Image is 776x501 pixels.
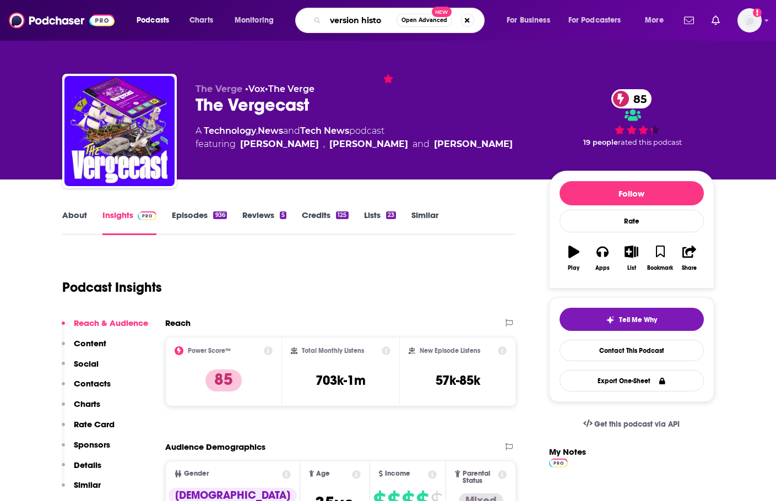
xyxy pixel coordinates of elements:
[619,315,657,324] span: Tell Me Why
[618,138,682,146] span: rated this podcast
[595,265,610,271] div: Apps
[594,420,680,429] span: Get this podcast via API
[302,347,364,355] h2: Total Monthly Listens
[74,399,100,409] p: Charts
[306,8,495,33] div: Search podcasts, credits, & more...
[64,76,175,186] img: The Vergecast
[329,138,408,151] a: Nilay Patel
[182,12,220,29] a: Charts
[256,126,258,136] span: ,
[74,318,148,328] p: Reach & Audience
[323,138,325,151] span: ,
[196,138,513,151] span: featuring
[213,211,226,219] div: 936
[196,124,513,151] div: A podcast
[499,12,564,29] button: open menu
[138,211,157,220] img: Podchaser Pro
[682,265,697,271] div: Share
[62,399,100,419] button: Charts
[265,84,314,94] span: •
[74,480,101,490] p: Similar
[172,210,226,235] a: Episodes936
[675,238,703,278] button: Share
[9,10,115,31] img: Podchaser - Follow, Share and Rate Podcasts
[574,411,689,438] a: Get this podcast via API
[436,372,480,389] h3: 57k-85k
[325,12,397,29] input: Search podcasts, credits, & more...
[189,13,213,28] span: Charts
[549,84,714,152] div: 85 19 peoplerated this podcast
[204,126,256,136] a: Technology
[280,211,286,219] div: 5
[62,460,101,480] button: Details
[235,13,274,28] span: Monitoring
[245,84,265,94] span: •
[74,419,115,429] p: Rate Card
[549,457,568,467] a: Pro website
[227,12,288,29] button: open menu
[62,358,99,379] button: Social
[62,480,101,500] button: Similar
[137,13,169,28] span: Podcasts
[386,211,396,219] div: 23
[568,265,579,271] div: Play
[560,308,704,331] button: tell me why sparkleTell Me Why
[184,470,209,477] span: Gender
[283,126,300,136] span: and
[74,358,99,369] p: Social
[637,12,677,29] button: open menu
[240,138,319,151] a: [PERSON_NAME]
[560,238,588,278] button: Play
[336,211,348,219] div: 125
[646,238,675,278] button: Bookmark
[737,8,762,32] span: Logged in as megcassidy
[316,470,330,477] span: Age
[645,13,664,28] span: More
[74,378,111,389] p: Contacts
[560,181,704,205] button: Follow
[62,419,115,439] button: Rate Card
[647,265,673,271] div: Bookmark
[411,210,438,235] a: Similar
[560,340,704,361] a: Contact This Podcast
[560,370,704,391] button: Export One-Sheet
[385,470,410,477] span: Income
[129,12,183,29] button: open menu
[737,8,762,32] button: Show profile menu
[507,13,550,28] span: For Business
[196,84,242,94] span: The Verge
[401,18,447,23] span: Open Advanced
[549,446,586,466] label: My Notes
[463,470,496,484] span: Parental Status
[588,238,617,278] button: Apps
[62,279,162,296] h1: Podcast Insights
[560,210,704,232] div: Rate
[74,338,106,348] p: Content
[434,138,513,151] a: Alex Cranz
[74,439,110,450] p: Sponsors
[205,369,242,391] p: 85
[62,318,148,338] button: Reach & Audience
[62,210,87,235] a: About
[568,13,621,28] span: For Podcasters
[258,126,283,136] a: News
[753,8,762,17] svg: Add a profile image
[188,347,231,355] h2: Power Score™
[74,460,101,470] p: Details
[165,442,265,452] h2: Audience Demographics
[302,210,348,235] a: Credits125
[102,210,157,235] a: InsightsPodchaser Pro
[627,265,636,271] div: List
[316,372,366,389] h3: 703k-1m
[583,138,618,146] span: 19 people
[248,84,265,94] a: Vox
[300,126,349,136] a: Tech News
[606,315,615,324] img: tell me why sparkle
[549,459,568,467] img: Podchaser Pro
[62,338,106,358] button: Content
[268,84,314,94] a: The Verge
[617,238,645,278] button: List
[364,210,396,235] a: Lists23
